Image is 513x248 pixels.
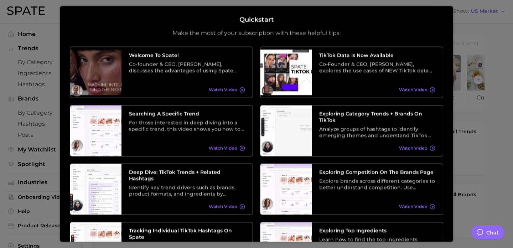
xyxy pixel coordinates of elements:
h3: Exploring Category Trends + Brands on TikTok [319,110,435,123]
div: Co-Founder & CEO, [PERSON_NAME], explores the use cases of NEW TikTok data and its relationship w... [319,61,435,74]
span: Watch Video [209,204,237,210]
div: Analyze groups of hashtags to identify emerging themes and understand TikTok trends at a higher l... [319,126,435,139]
div: For those interested in deep diving into a specific trend, this video shows you how to search tre... [129,119,245,132]
h3: Searching A Specific Trend [129,110,245,117]
div: Explore brands across different categories to better understand competition. Use different preset... [319,178,435,191]
a: Deep Dive: TikTok Trends + Related HashtagsIdentify key trend drivers such as brands, product for... [70,164,253,215]
span: Watch Video [209,146,237,151]
h3: Welcome to Spate! [129,52,245,58]
h3: Exploring Top Ingredients [319,227,435,234]
div: Co-founder & CEO, [PERSON_NAME], discusses the advantages of using Spate data as well as its vari... [129,61,245,74]
div: Identify key trend drivers such as brands, product formats, and ingredients by leveraging a categ... [129,184,245,197]
h3: Tracking Individual TikTok Hashtags on Spate [129,227,245,240]
a: Searching A Specific TrendFor those interested in deep diving into a specific trend, this video s... [70,105,253,156]
a: TikTok data is now availableCo-Founder & CEO, [PERSON_NAME], explores the use cases of NEW TikTok... [260,47,443,98]
p: Make the most of your subscription with these helpful tips: [172,30,341,37]
span: Watch Video [399,204,427,210]
h2: Quickstart [239,16,274,24]
a: Exploring Competition on the Brands PageExplore brands across different categories to better unde... [260,164,443,215]
h3: Deep Dive: TikTok Trends + Related Hashtags [129,169,245,182]
a: Exploring Category Trends + Brands on TikTokAnalyze groups of hashtags to identify emerging theme... [260,105,443,156]
span: Watch Video [399,146,427,151]
h3: Exploring Competition on the Brands Page [319,169,435,175]
h3: TikTok data is now available [319,52,435,58]
span: Watch Video [209,87,237,93]
a: Welcome to Spate!Co-founder & CEO, [PERSON_NAME], discusses the advantages of using Spate data as... [70,47,253,98]
span: Watch Video [399,87,427,93]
